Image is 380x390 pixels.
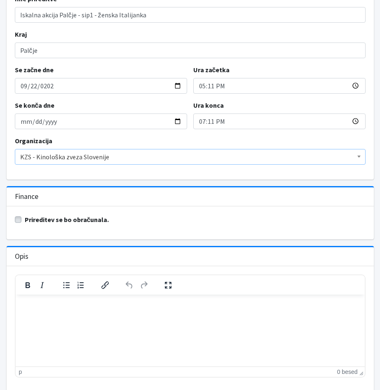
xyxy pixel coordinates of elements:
span: KZS - Kinološka zveza Slovenije [15,149,366,165]
div: p [19,369,22,375]
button: Poševno [35,279,49,291]
label: Organizacija [15,136,52,146]
button: Razveljavi [122,279,136,291]
button: Ponovno uveljavi [137,279,151,291]
label: Se začne dne [15,65,54,75]
input: Ime prireditve [15,7,366,23]
label: Kraj [15,29,27,39]
label: Se konča dne [15,100,55,110]
label: Prireditev se bo obračunala. [25,215,109,225]
div: Press the Up and Down arrow keys to resize the editor. [359,368,364,376]
h3: Opis [15,252,28,261]
button: 0 besed [337,369,358,375]
h3: Finance [15,192,38,201]
button: Vstavi/uredi povezavo [98,279,112,291]
button: Označen seznam [59,279,73,291]
button: Krepko [21,279,35,291]
input: Kraj [15,43,366,58]
body: Rich Text Area [7,7,342,16]
button: Oštevilčen seznam [74,279,88,291]
label: Ura začetka [193,65,230,75]
label: Ura konca [193,100,224,110]
span: KZS - Kinološka zveza Slovenije [20,151,360,163]
button: Čez cel zaslon [161,279,175,291]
